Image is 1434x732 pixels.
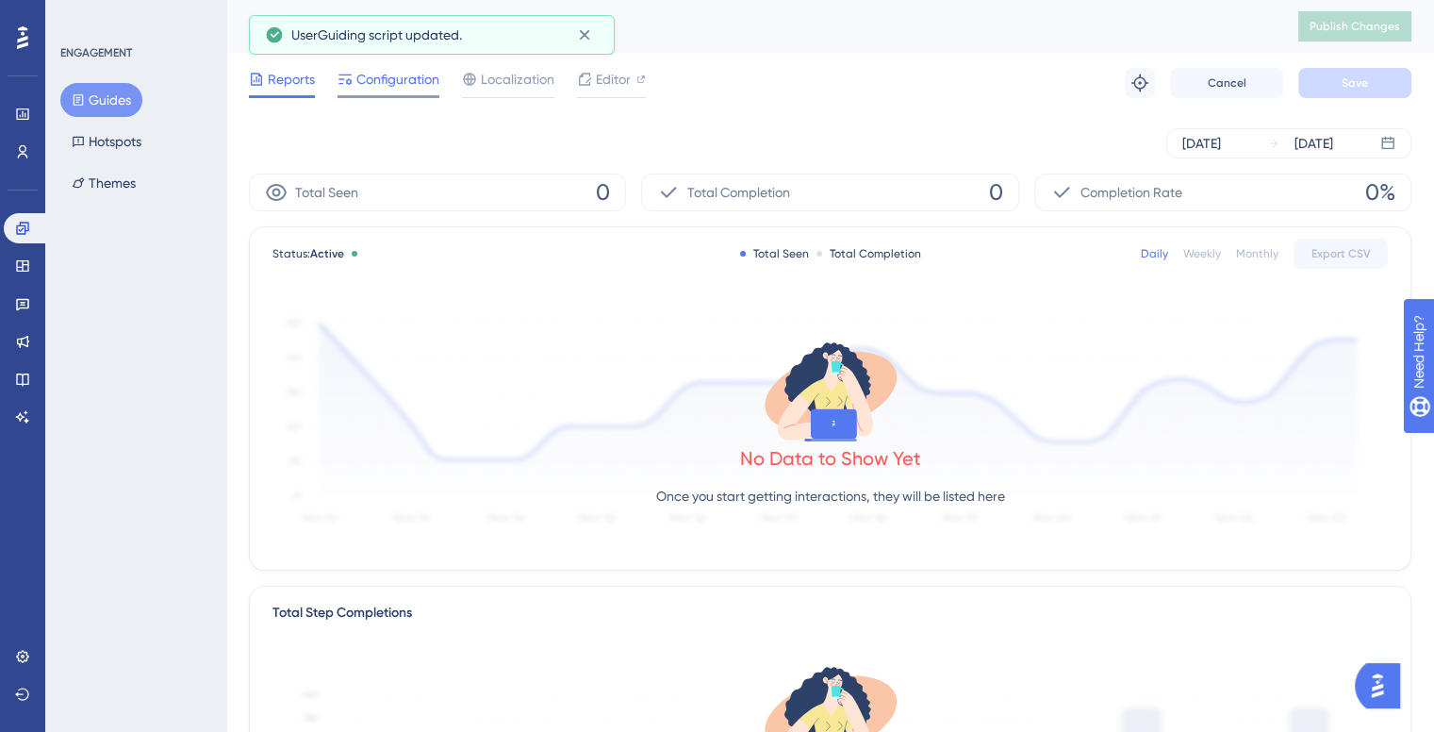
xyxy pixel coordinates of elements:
[1355,657,1411,714] iframe: UserGuiding AI Assistant Launcher
[272,246,344,261] span: Status:
[310,247,344,260] span: Active
[1342,75,1368,91] span: Save
[1208,75,1246,91] span: Cancel
[1080,181,1182,204] span: Completion Rate
[1310,19,1400,34] span: Publish Changes
[596,177,610,208] span: 0
[60,83,142,117] button: Guides
[687,181,790,204] span: Total Completion
[1141,246,1168,261] div: Daily
[60,125,153,158] button: Hotspots
[989,177,1003,208] span: 0
[1182,132,1221,155] div: [DATE]
[1298,11,1411,42] button: Publish Changes
[60,45,132,60] div: ENGAGEMENT
[249,13,1251,40] div: How to verify you have the correct record
[44,5,118,27] span: Need Help?
[740,445,921,472] div: No Data to Show Yet
[656,485,1005,507] p: Once you start getting interactions, they will be listed here
[1294,239,1388,269] button: Export CSV
[1311,246,1371,261] span: Export CSV
[1236,246,1278,261] div: Monthly
[291,24,462,46] span: UserGuiding script updated.
[481,68,554,91] span: Localization
[1365,177,1395,208] span: 0%
[596,68,631,91] span: Editor
[356,68,439,91] span: Configuration
[740,246,809,261] div: Total Seen
[816,246,921,261] div: Total Completion
[60,166,147,200] button: Themes
[1170,68,1283,98] button: Cancel
[272,602,412,624] div: Total Step Completions
[1183,246,1221,261] div: Weekly
[295,181,358,204] span: Total Seen
[1298,68,1411,98] button: Save
[268,68,315,91] span: Reports
[1294,132,1333,155] div: [DATE]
